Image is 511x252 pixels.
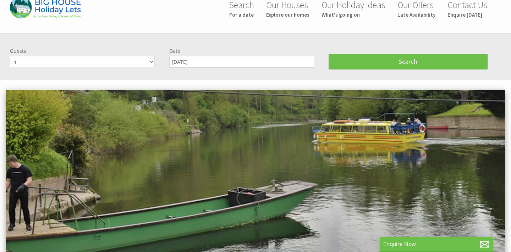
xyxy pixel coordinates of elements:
[383,240,490,248] p: Enquire Now
[10,47,155,54] label: Guests
[266,11,309,18] small: Explore our homes
[399,58,417,66] span: Search
[447,11,487,18] small: Enquire [DATE]
[169,56,314,68] input: Arrival Date
[322,11,385,18] small: What's going on
[397,11,435,18] small: Late Availability
[329,54,488,69] button: Search
[229,11,254,18] small: For a date
[169,47,314,54] label: Date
